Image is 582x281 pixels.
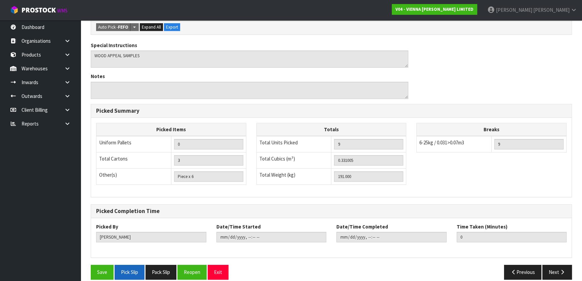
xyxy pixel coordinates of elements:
td: Uniform Pallets [96,136,171,152]
button: Next [542,265,572,279]
label: Notes [91,73,105,80]
small: WMS [57,7,68,14]
th: Breaks [417,123,567,136]
th: Picked Items [96,123,246,136]
strong: FEFO [118,24,128,30]
button: Pack Slip [145,265,176,279]
img: cube-alt.png [10,6,18,14]
label: Time Taken (Minutes) [457,223,507,230]
td: Total Cubics (m³) [256,152,331,169]
label: Special Instructions [91,42,137,49]
th: Totals [256,123,406,136]
td: Total Units Picked [256,136,331,152]
input: OUTERS TOTAL = CTN [174,155,243,166]
button: Auto Pick -FEFO [96,23,130,31]
button: Reopen [177,265,207,279]
button: Exit [208,265,228,279]
input: Picked By [96,232,206,242]
td: Total Cartons [96,152,171,169]
h3: Picked Completion Time [96,208,567,214]
label: Date/Time Started [216,223,261,230]
label: Date/Time Completed [336,223,388,230]
span: 6-25kg / 0.031>0.07m3 [419,139,464,146]
td: Total Weight (kg) [256,169,331,185]
input: Time Taken [457,232,567,242]
button: Expand All [140,23,163,31]
span: ProStock [22,6,56,14]
span: Expand All [142,24,161,30]
a: V04 - VIENNA [PERSON_NAME] LIMITED [392,4,477,15]
h3: Picked Summary [96,108,567,114]
button: Previous [504,265,542,279]
span: [PERSON_NAME] [496,7,532,13]
strong: V04 - VIENNA [PERSON_NAME] LIMITED [396,6,473,12]
label: Picked By [96,223,118,230]
button: Save [91,265,114,279]
button: Export [164,23,180,31]
td: Other(s) [96,169,171,185]
input: UNIFORM P LINES [174,139,243,149]
span: [PERSON_NAME] [533,7,570,13]
button: Pick Slip [115,265,144,279]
